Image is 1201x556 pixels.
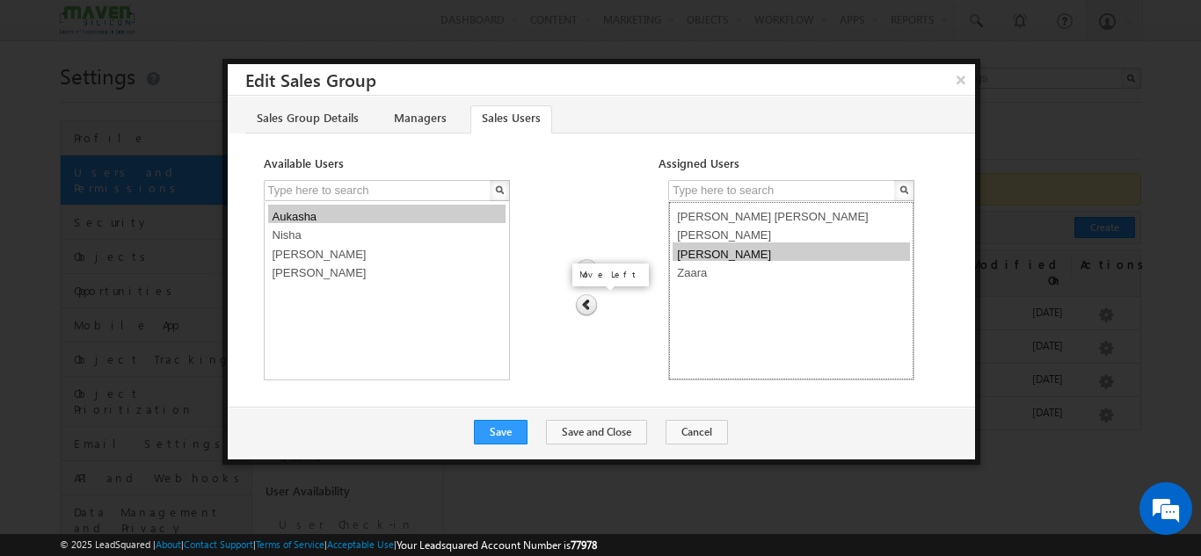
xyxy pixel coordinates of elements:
[184,538,253,550] a: Contact Support
[288,9,331,51] div: Minimize live chat window
[495,185,504,194] img: Search
[30,92,74,115] img: d_60004797649_company_0_60004797649
[546,420,647,444] button: Save and Close
[610,155,896,180] div: Assigned Users
[327,538,394,550] a: Acceptable Use
[666,420,728,444] button: Cancel
[673,261,910,280] option: lsq2@maven-silicon.com
[382,105,457,134] a: Managers
[673,242,910,262] option: lsq6@maven-silicon.com
[60,537,597,553] span: © 2025 LeadSquared | | | | |
[575,294,598,317] img: arrow_left_circle.png
[23,162,321,416] textarea: Type your message and hit 'Enter'
[245,155,531,180] div: Available Users
[156,538,181,550] a: About
[268,223,506,242] option: chaitra@maven-silicon.com
[947,64,975,95] button: ×
[673,205,910,224] option: gagandip@maven-silicon.com
[268,242,506,262] option: lsq7@maven-silicon.com
[579,269,642,279] div: Move Left
[239,431,319,455] em: Start Chat
[673,223,910,242] option: lsq4@maven-silicon.com
[899,185,908,194] img: Search
[668,180,897,201] input: Type here to search
[397,538,597,552] span: Your Leadsquared Account Number is
[245,64,975,95] h3: Edit Sales Group
[264,180,492,201] input: Type here to search
[256,538,324,550] a: Terms of Service
[245,105,369,134] a: Sales Group Details
[91,92,295,115] div: Chat with us now
[571,538,597,552] span: 77978
[268,205,506,224] option: lsq5@maven-silicon.com
[470,105,552,134] a: Sales Users
[474,420,528,444] button: Save
[268,261,506,280] option: lsq3@maven-silicon.com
